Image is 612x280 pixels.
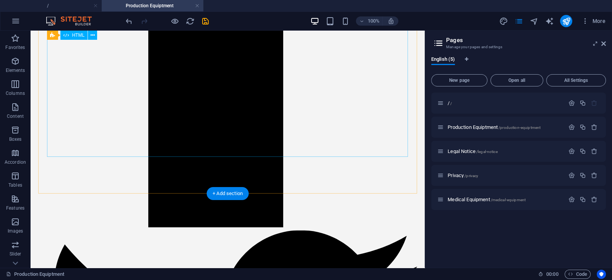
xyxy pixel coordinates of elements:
[124,16,133,26] button: undo
[445,101,565,106] div: //
[546,74,606,86] button: All Settings
[550,78,602,83] span: All Settings
[445,149,565,154] div: Legal Notice/legal-notice
[568,270,587,279] span: Code
[498,125,541,130] span: /production-equiptment
[580,124,586,130] div: Duplicate
[552,271,553,277] span: :
[529,16,539,26] button: navigator
[538,270,558,279] h6: Session time
[450,101,452,106] span: /
[102,2,203,10] h4: Production Equiptment
[464,174,478,178] span: /privacy
[9,136,22,142] p: Boxes
[201,17,210,26] i: Save (Ctrl+S)
[565,270,591,279] button: Code
[562,17,570,26] i: Publish
[448,100,452,106] span: Click to open page
[476,150,498,154] span: /legal-notice
[448,173,478,178] span: Click to open page
[568,148,575,155] div: Settings
[387,18,394,24] i: On resize automatically adjust zoom level to fit chosen device.
[591,148,597,155] div: Remove
[6,90,25,96] p: Columns
[8,182,22,188] p: Tables
[7,113,24,119] p: Content
[491,198,526,202] span: /medical-equipment
[5,44,25,50] p: Favorites
[578,15,609,27] button: More
[446,37,606,44] h2: Pages
[44,16,101,26] img: Editor Logo
[568,196,575,203] div: Settings
[490,74,543,86] button: Open all
[499,17,508,26] i: Design (Ctrl+Alt+Y)
[591,100,597,106] div: The startpage cannot be deleted
[529,17,538,26] i: Navigator
[448,148,497,154] span: Click to open page
[10,251,21,257] p: Slider
[514,16,523,26] button: pages
[591,172,597,179] div: Remove
[445,173,565,178] div: Privacy/privacy
[6,270,64,279] a: Click to cancel selection. Double-click to open Pages
[514,17,523,26] i: Pages (Ctrl+Alt+S)
[435,78,484,83] span: New page
[356,16,383,26] button: 100%
[494,78,540,83] span: Open all
[560,15,572,27] button: publish
[186,17,195,26] i: Reload page
[6,67,25,73] p: Elements
[546,270,558,279] span: 00 00
[201,16,210,26] button: save
[367,16,380,26] h6: 100%
[568,100,575,106] div: Settings
[568,172,575,179] div: Settings
[170,16,179,26] button: Click here to leave preview mode and continue editing
[445,197,565,202] div: Medical Equipment/medical-equipment
[446,44,591,50] h3: Manage your pages and settings
[185,16,195,26] button: reload
[568,124,575,130] div: Settings
[580,100,586,106] div: Duplicate
[431,55,455,65] span: English (5)
[72,33,84,37] span: HTML
[5,159,26,165] p: Accordion
[545,16,554,26] button: text_generator
[499,16,508,26] button: design
[580,148,586,155] div: Duplicate
[591,124,597,130] div: Remove
[448,197,526,202] span: Click to open page
[8,228,23,234] p: Images
[431,74,487,86] button: New page
[6,205,24,211] p: Features
[580,172,586,179] div: Duplicate
[445,125,565,130] div: Production Equiptment/production-equiptment
[591,196,597,203] div: Remove
[448,124,541,130] span: Click to open page
[206,187,249,200] div: + Add section
[431,57,606,71] div: Language Tabs
[545,17,554,26] i: AI Writer
[580,196,586,203] div: Duplicate
[125,17,133,26] i: Undo: change_data (Ctrl+Z)
[597,270,606,279] button: Usercentrics
[581,17,606,25] span: More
